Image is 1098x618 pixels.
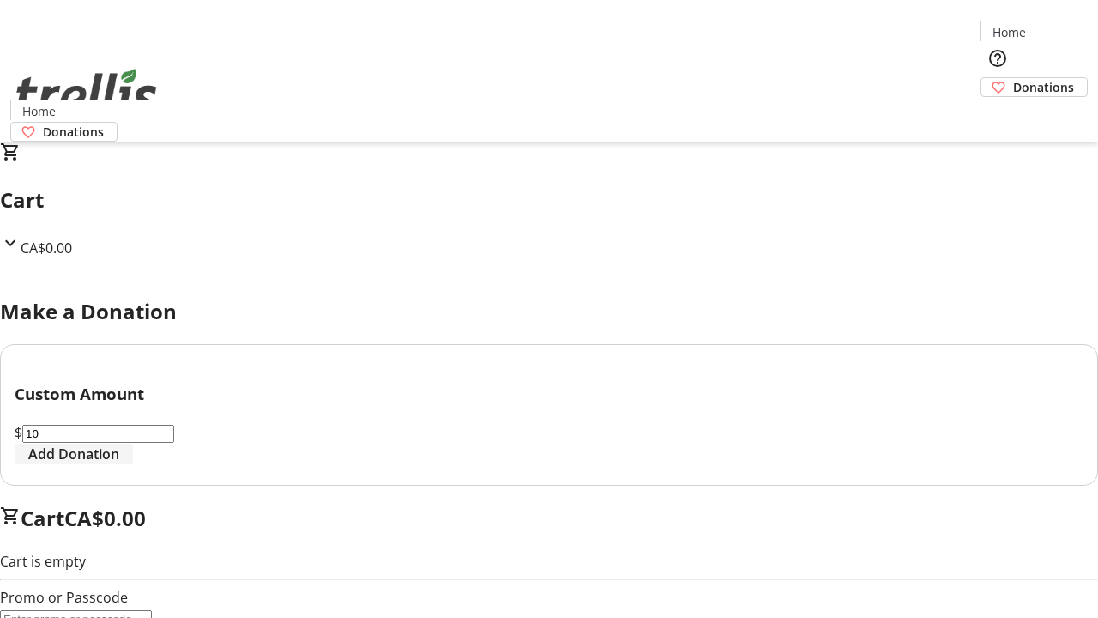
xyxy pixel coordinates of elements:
[22,425,174,443] input: Donation Amount
[10,50,163,136] img: Orient E2E Organization Yz5iQONa3s's Logo
[980,97,1015,131] button: Cart
[10,122,118,142] a: Donations
[22,102,56,120] span: Home
[980,77,1088,97] a: Donations
[981,23,1036,41] a: Home
[64,504,146,532] span: CA$0.00
[11,102,66,120] a: Home
[15,382,1083,406] h3: Custom Amount
[980,41,1015,76] button: Help
[21,239,72,257] span: CA$0.00
[15,444,133,464] button: Add Donation
[43,123,104,141] span: Donations
[28,444,119,464] span: Add Donation
[1013,78,1074,96] span: Donations
[15,423,22,442] span: $
[992,23,1026,41] span: Home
